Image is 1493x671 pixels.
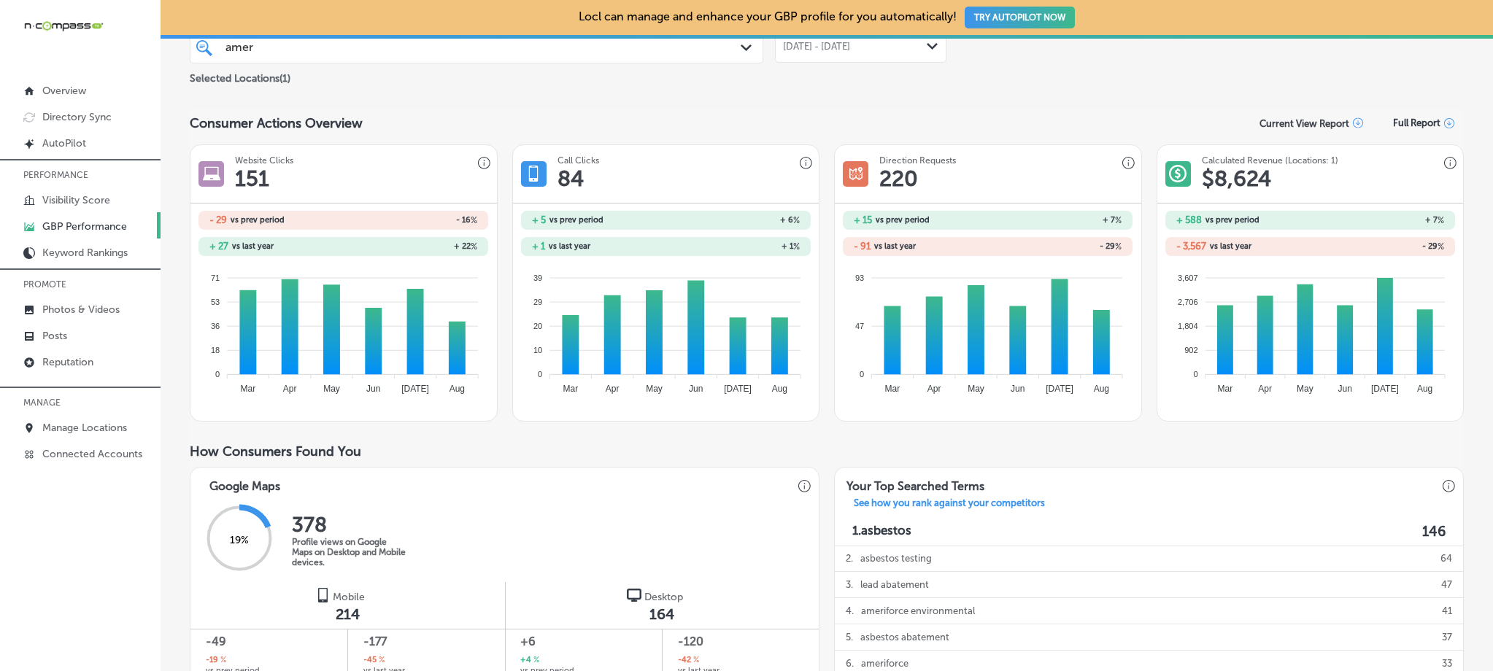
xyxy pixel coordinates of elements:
[211,298,220,306] tspan: 53
[1258,384,1272,394] tspan: Apr
[1178,298,1198,306] tspan: 2,706
[315,588,330,602] img: logo
[235,155,293,166] h3: Website Clicks
[1202,166,1271,192] h1: $ 8,624
[860,370,864,379] tspan: 0
[1115,215,1122,225] span: %
[531,654,539,667] span: %
[879,166,918,192] h1: 220
[538,370,542,379] tspan: 0
[606,384,620,394] tspan: Apr
[532,241,545,252] h2: + 1
[283,384,297,394] tspan: Apr
[211,273,220,282] tspan: 71
[876,216,930,224] span: vs prev period
[190,443,361,459] span: How Consumers Found You
[366,384,380,394] tspan: Jun
[241,384,256,394] tspan: Mar
[558,155,599,166] h3: Call Clicks
[333,591,365,603] span: Mobile
[855,273,864,282] tspan: 93
[724,384,752,394] tspan: [DATE]
[190,66,290,85] p: Selected Locations ( 1 )
[1094,384,1109,394] tspan: Aug
[854,214,872,225] h2: + 15
[218,654,226,667] span: %
[1259,118,1349,129] p: Current View Report
[323,384,340,394] tspan: May
[344,241,478,252] h2: + 22
[846,546,853,571] p: 2 .
[363,654,385,667] h2: -45
[292,513,409,537] h2: 378
[363,633,490,651] span: -177
[1202,155,1338,166] h3: Calculated Revenue (Locations: 1)
[23,19,104,33] img: 660ab0bf-5cc7-4cb8-ba1c-48b5ae0f18e60NCTV_CLogo_TV_Black_-500x88.png
[1442,598,1452,624] p: 41
[42,247,128,259] p: Keyword Rankings
[627,588,641,602] img: logo
[563,384,578,394] tspan: Mar
[988,241,1122,252] h2: - 29
[1417,384,1432,394] tspan: Aug
[1178,322,1198,330] tspan: 1,804
[377,654,385,667] span: %
[558,166,584,192] h1: 84
[211,322,220,330] tspan: 36
[852,523,911,540] p: 1. asbestos
[1184,346,1197,354] tspan: 902
[1441,572,1452,597] p: 47
[678,654,699,667] h2: -42
[968,384,984,394] tspan: May
[644,591,683,603] span: Desktop
[846,598,854,624] p: 4 .
[190,115,363,131] span: Consumer Actions Overview
[1210,242,1251,250] span: vs last year
[846,624,853,650] p: 5 .
[450,384,465,394] tspan: Aug
[209,214,227,225] h2: - 29
[549,242,590,250] span: vs last year
[336,605,360,623] span: 214
[649,605,674,623] span: 164
[1297,384,1313,394] tspan: May
[42,137,86,150] p: AutoPilot
[1046,384,1073,394] tspan: [DATE]
[471,241,477,252] span: %
[198,468,292,497] h3: Google Maps
[211,346,220,354] tspan: 18
[846,572,853,597] p: 3 .
[835,468,996,497] h3: Your Top Searched Terms
[854,241,871,252] h2: - 91
[206,633,333,651] span: -49
[771,384,787,394] tspan: Aug
[471,215,477,225] span: %
[988,215,1122,225] h2: + 7
[206,654,226,667] h2: -19
[842,497,1057,513] a: See how you rank against your competitors
[860,624,949,650] p: asbestos abatement
[533,298,542,306] tspan: 29
[42,303,120,316] p: Photos & Videos
[1438,215,1444,225] span: %
[520,633,647,651] span: +6
[1371,384,1399,394] tspan: [DATE]
[292,537,409,567] p: Profile views on Google Maps on Desktop and Mobile devices.
[42,356,93,368] p: Reputation
[1310,215,1444,225] h2: + 7
[965,7,1075,28] button: TRY AUTOPILOT NOW
[666,241,800,252] h2: + 1
[232,242,274,250] span: vs last year
[533,273,542,282] tspan: 39
[1205,216,1259,224] span: vs prev period
[520,654,539,667] h2: +4
[927,384,941,394] tspan: Apr
[1011,384,1025,394] tspan: Jun
[42,422,127,434] p: Manage Locations
[783,41,850,53] span: [DATE] - [DATE]
[1310,241,1444,252] h2: - 29
[1176,214,1202,225] h2: + 588
[1442,624,1452,650] p: 37
[879,155,956,166] h3: Direction Requests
